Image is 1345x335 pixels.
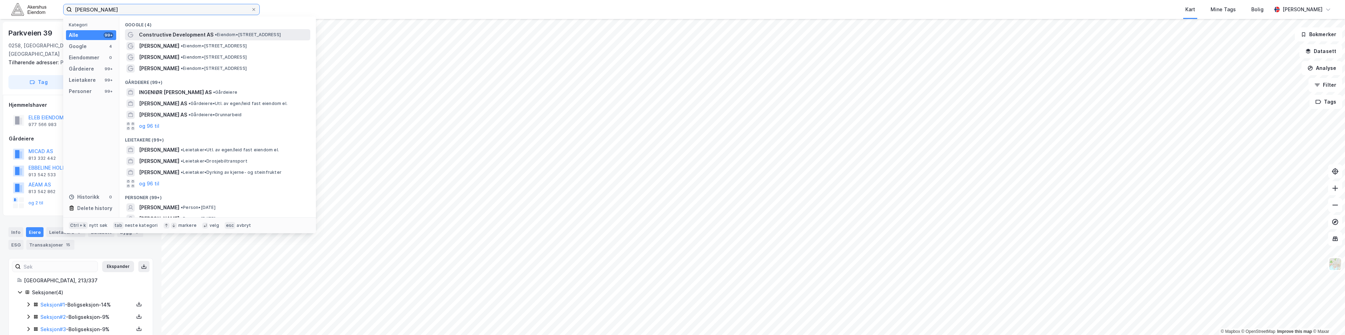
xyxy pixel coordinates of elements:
span: • [215,32,217,37]
span: Gårdeiere [213,90,237,95]
span: • [181,158,183,164]
button: Tags [1310,95,1342,109]
span: [PERSON_NAME] [139,203,179,212]
span: [PERSON_NAME] [139,42,179,50]
div: Gårdeiere (99+) [119,74,316,87]
div: 4 [108,44,113,49]
span: • [181,205,183,210]
span: [PERSON_NAME] [139,157,179,165]
div: velg [210,223,219,228]
div: Hjemmelshaver [9,101,153,109]
img: akershus-eiendom-logo.9091f326c980b4bce74ccdd9f866810c.svg [11,3,46,15]
div: Ctrl + k [69,222,88,229]
span: Gårdeiere • Grunnarbeid [188,112,241,118]
span: Tilhørende adresser: [8,59,60,65]
button: Ekspander [102,261,134,272]
div: 99+ [104,88,113,94]
div: - Boligseksjon - 14% [40,301,134,309]
span: [PERSON_NAME] [139,146,179,154]
div: Personer [69,87,92,96]
a: OpenStreetMap [1241,329,1276,334]
div: 813 332 442 [28,156,56,161]
div: Parkveien 39 [8,27,54,39]
a: Seksjon#3 [40,326,66,332]
iframe: Chat Widget [1310,301,1345,335]
div: Google (4) [119,17,316,29]
div: Parkveien [STREET_ADDRESS] [8,58,147,67]
div: Delete history [77,204,112,212]
div: markere [178,223,197,228]
span: Eiendom • [STREET_ADDRESS] [181,54,247,60]
div: Gårdeiere [9,134,153,143]
span: Person • [DATE] [181,216,216,222]
span: • [181,170,183,175]
div: - Boligseksjon - 9% [40,325,134,334]
div: Leietakere [46,227,85,237]
a: Seksjon#1 [40,302,65,308]
div: 99+ [104,77,113,83]
span: • [181,216,183,221]
span: Eiendom • [STREET_ADDRESS] [181,43,247,49]
span: INGENIØR [PERSON_NAME] AS [139,88,212,97]
span: [PERSON_NAME] [139,168,179,177]
div: Leietakere (99+) [119,132,316,144]
div: tab [113,222,124,229]
div: ESG [8,240,24,250]
button: Analyse [1301,61,1342,75]
span: [PERSON_NAME] AS [139,111,187,119]
button: og 96 til [139,179,159,188]
div: [GEOGRAPHIC_DATA], 213/337 [24,276,144,285]
img: Z [1329,257,1342,271]
div: esc [225,222,236,229]
a: Improve this map [1277,329,1312,334]
div: Kategori [69,22,116,27]
div: 813 542 862 [28,189,55,195]
input: Søk på adresse, matrikkel, gårdeiere, leietakere eller personer [72,4,251,15]
div: 0 [108,55,113,60]
div: 977 566 983 [28,122,57,127]
div: nytt søk [89,223,108,228]
span: [PERSON_NAME] [139,215,179,223]
span: • [188,112,191,117]
button: og 96 til [139,122,159,130]
div: Bolig [1251,5,1264,14]
div: Info [8,227,23,237]
div: [PERSON_NAME] [1283,5,1323,14]
div: Transaksjoner [26,240,74,250]
span: [PERSON_NAME] [139,53,179,61]
span: Leietaker • Dyrking av kjerne- og steinfrukter [181,170,281,175]
span: Gårdeiere • Utl. av egen/leid fast eiendom el. [188,101,287,106]
div: Historikk [69,193,99,201]
div: avbryt [237,223,251,228]
span: [PERSON_NAME] AS [139,99,187,108]
span: Leietaker • Drosjebiltransport [181,158,247,164]
div: Google [69,42,87,51]
div: Personer (99+) [119,189,316,202]
button: Filter [1308,78,1342,92]
div: Alle [69,31,78,39]
span: [PERSON_NAME] [139,64,179,73]
span: • [188,101,191,106]
div: 15 [65,241,72,248]
button: Datasett [1299,44,1342,58]
span: Constructive Development AS [139,31,213,39]
span: • [181,147,183,152]
div: Seksjoner ( 4 ) [32,288,144,297]
button: Tag [8,75,69,89]
div: 99+ [104,32,113,38]
span: Leietaker • Utl. av egen/leid fast eiendom el. [181,147,279,153]
div: Gårdeiere [69,65,94,73]
div: 0258, [GEOGRAPHIC_DATA], [GEOGRAPHIC_DATA] [8,41,97,58]
span: Person • [DATE] [181,205,216,210]
div: Mine Tags [1211,5,1236,14]
span: Eiendom • [STREET_ADDRESS] [215,32,281,38]
button: Bokmerker [1295,27,1342,41]
div: 0 [108,194,113,200]
a: Mapbox [1221,329,1240,334]
div: neste kategori [125,223,158,228]
span: • [181,66,183,71]
div: Kontrollprogram for chat [1310,301,1345,335]
div: - Boligseksjon - 9% [40,313,134,321]
a: Seksjon#2 [40,314,66,320]
div: Eiendommer [69,53,99,62]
